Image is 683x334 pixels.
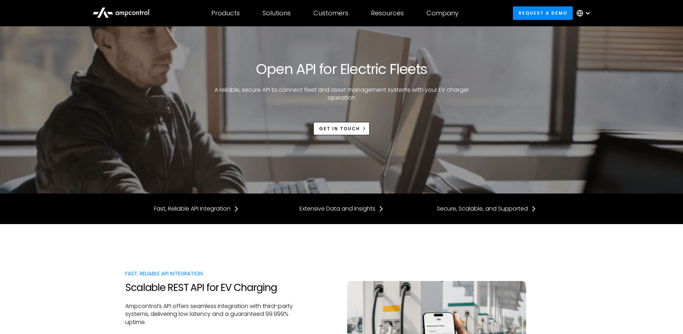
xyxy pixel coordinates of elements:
h1: Open API for Electric Fleets [256,60,427,78]
h2: Scalable REST API for EV Charging [125,282,294,294]
div: Company [427,9,459,17]
div: Get in touch [319,126,360,132]
a: Fast, Reliable API Integration [154,205,239,213]
a: Secure, Scalable, and Supported [437,205,536,213]
div: Solutions [263,9,291,17]
div: Resources [371,9,404,17]
a: Request a demo [513,6,573,20]
div: Fast, Reliable API Integration [154,205,231,213]
div: Products [211,9,240,17]
a: Extensive Data and Insights [300,205,384,213]
a: Get in touch [313,122,370,135]
div: Secure, Scalable, and Supported [437,205,528,213]
div: Customers [313,9,348,17]
div: Fast, Reliable API Integration [125,270,294,277]
div: Extensive Data and Insights [300,205,375,213]
p: A reliable, secure API to connect fleet and asset management systems with your EV charger operation [212,86,471,102]
p: Ampcontrol’s API offers seamless integration with third-party systems, delivering low latency and... [125,302,294,326]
